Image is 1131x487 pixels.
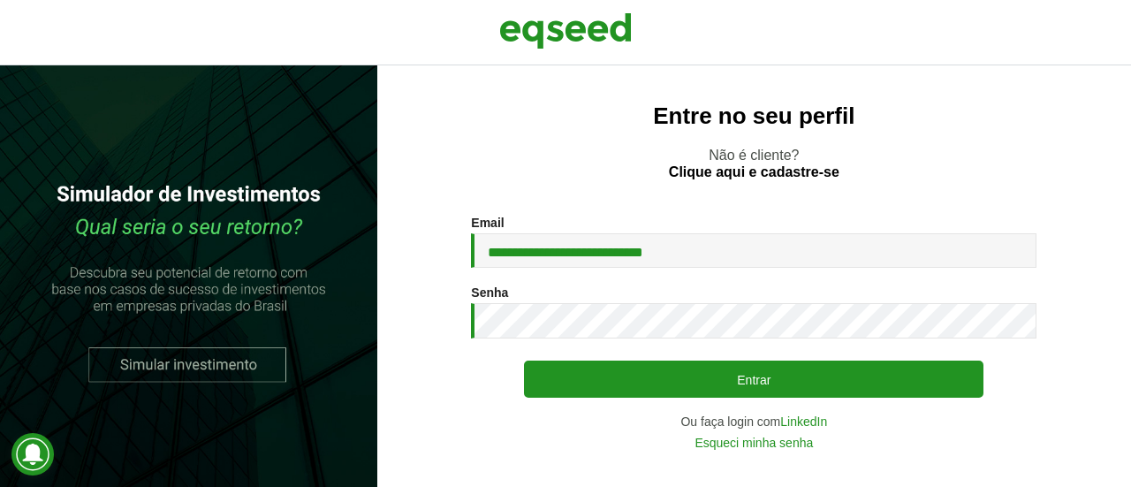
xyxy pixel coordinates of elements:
[471,415,1036,428] div: Ou faça login com
[524,361,983,398] button: Entrar
[499,9,632,53] img: EqSeed Logo
[413,147,1096,180] p: Não é cliente?
[413,103,1096,129] h2: Entre no seu perfil
[669,165,839,179] a: Clique aqui e cadastre-se
[780,415,827,428] a: LinkedIn
[695,437,813,449] a: Esqueci minha senha
[471,286,508,299] label: Senha
[471,217,504,229] label: Email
